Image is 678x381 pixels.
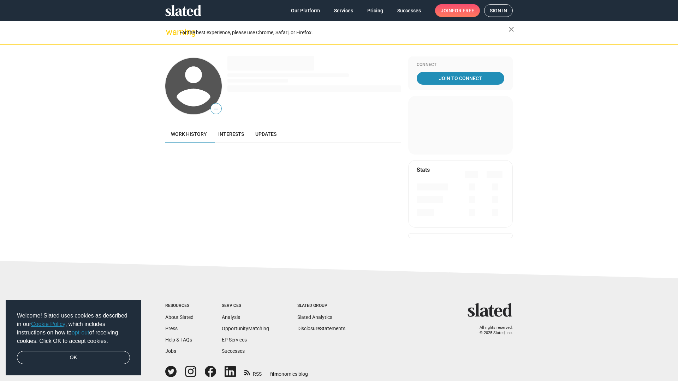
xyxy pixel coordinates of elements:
[165,126,213,143] a: Work history
[6,300,141,376] div: cookieconsent
[397,4,421,17] span: Successes
[297,314,332,320] a: Slated Analytics
[222,348,245,354] a: Successes
[417,166,430,174] mat-card-title: Stats
[441,4,474,17] span: Join
[17,351,130,364] a: dismiss cookie message
[418,72,503,85] span: Join To Connect
[255,131,276,137] span: Updates
[328,4,359,17] a: Services
[31,321,65,327] a: Cookie Policy
[417,62,504,68] div: Connect
[171,131,207,137] span: Work history
[452,4,474,17] span: for free
[291,4,320,17] span: Our Platform
[472,325,513,335] p: All rights reserved. © 2025 Slated, Inc.
[285,4,326,17] a: Our Platform
[244,367,262,377] a: RSS
[507,25,516,34] mat-icon: close
[222,314,240,320] a: Analysis
[179,28,509,37] div: For the best experience, please use Chrome, Safari, or Firefox.
[334,4,353,17] span: Services
[218,131,244,137] span: Interests
[270,371,279,377] span: film
[270,365,308,377] a: filmonomics blog
[367,4,383,17] span: Pricing
[222,326,269,331] a: OpportunityMatching
[222,303,269,309] div: Services
[165,337,192,343] a: Help & FAQs
[362,4,389,17] a: Pricing
[213,126,250,143] a: Interests
[490,5,507,17] span: Sign in
[72,329,89,335] a: opt-out
[297,326,345,331] a: DisclosureStatements
[165,303,194,309] div: Resources
[297,303,345,309] div: Slated Group
[165,314,194,320] a: About Slated
[211,104,221,114] span: —
[435,4,480,17] a: Joinfor free
[417,72,504,85] a: Join To Connect
[17,312,130,345] span: Welcome! Slated uses cookies as described in our , which includes instructions on how to of recei...
[392,4,427,17] a: Successes
[250,126,282,143] a: Updates
[166,28,174,36] mat-icon: warning
[222,337,247,343] a: EP Services
[484,4,513,17] a: Sign in
[165,326,178,331] a: Press
[165,348,176,354] a: Jobs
